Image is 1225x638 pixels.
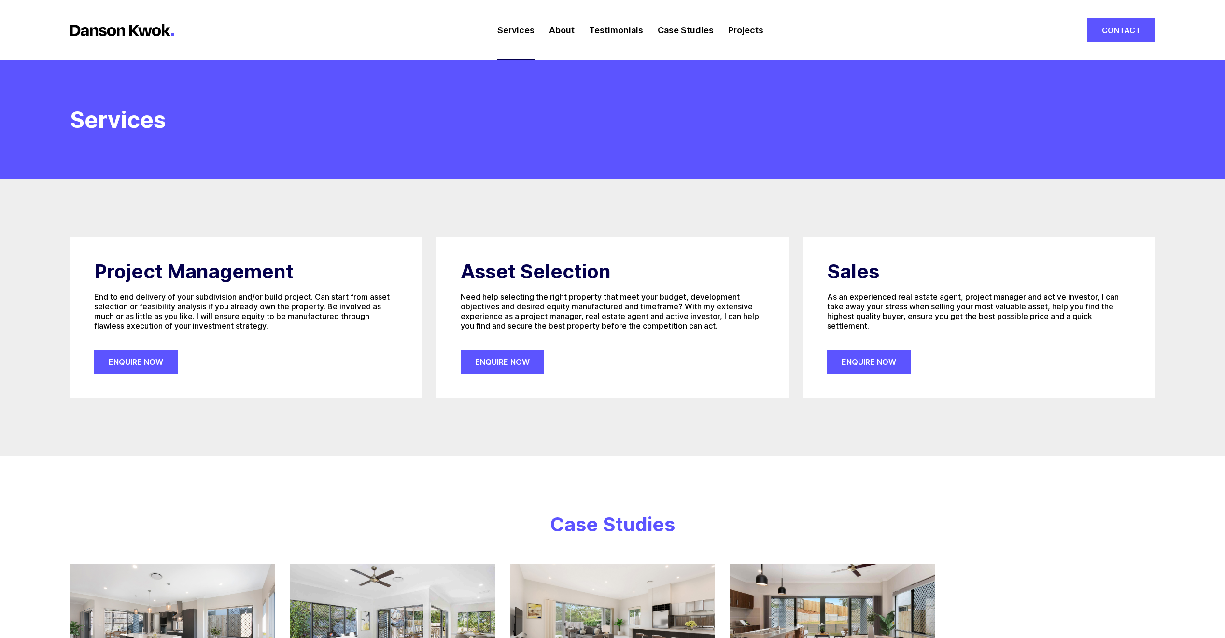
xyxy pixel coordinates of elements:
p: Need help selecting the right property that meet your budget, development objectives and desired ... [461,292,764,331]
h1: Services [70,109,166,131]
img: logo-horizontal.f5b67f0.svg [70,24,174,36]
h3: Project Management [94,261,294,282]
h3: Sales [827,261,879,282]
a: Contact [1087,18,1155,42]
p: As an experienced real estate agent, project manager and active investor, I can take away your st... [827,292,1131,331]
a: Enquire Now [827,350,911,374]
a: Enquire Now [461,350,544,374]
h2: Case Studies [550,514,675,535]
h3: Asset Selection [461,261,611,282]
a: Enquire Now [94,350,178,374]
p: End to end delivery of your subdivision and/or build project. Can start from asset selection or f... [94,292,398,331]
